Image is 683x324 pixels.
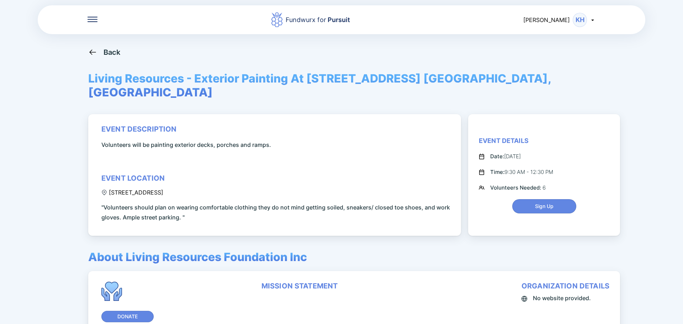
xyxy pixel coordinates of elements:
div: event description [101,125,177,133]
span: Date: [490,153,504,160]
div: [DATE] [490,152,521,161]
span: [PERSON_NAME] [523,16,570,23]
span: About Living Resources Foundation Inc [88,250,307,264]
span: Volunteers will be painting exterior decks, porches and ramps. [101,140,271,150]
div: Back [104,48,121,57]
span: "Volunteers should plan on wearing comfortable clothing they do not mind getting soiled, sneakers... [101,202,450,222]
span: Sign Up [535,203,554,210]
div: 6 [490,184,546,192]
button: Donate [101,311,154,322]
div: mission statement [261,282,338,290]
div: Fundwurx for [286,15,350,25]
button: Sign Up [512,199,576,213]
div: KH [573,13,587,27]
div: 9:30 AM - 12:30 PM [490,168,553,176]
div: organization details [521,282,609,290]
span: Living Resources - Exterior Painting At [STREET_ADDRESS] [GEOGRAPHIC_DATA], [GEOGRAPHIC_DATA] [88,71,595,99]
span: Volunteers Needed: [490,184,542,191]
span: Time: [490,169,504,175]
div: Event Details [479,137,529,145]
div: [STREET_ADDRESS] [101,189,163,196]
div: event location [101,174,165,182]
span: No website provided. [533,293,591,303]
span: Donate [117,313,138,320]
span: Pursuit [326,16,350,23]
